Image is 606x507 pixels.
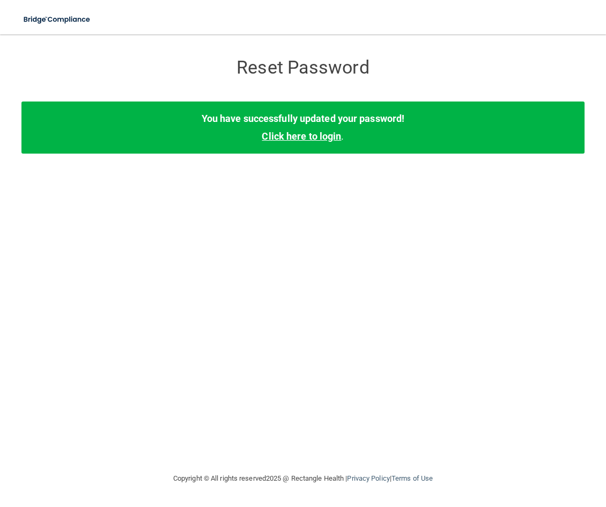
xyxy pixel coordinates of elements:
[107,57,499,77] h3: Reset Password
[16,9,99,31] img: bridge_compliance_login_screen.278c3ca4.svg
[21,102,585,153] div: .
[391,474,433,482] a: Terms of Use
[107,461,499,496] div: Copyright © All rights reserved 2025 @ Rectangle Health | |
[262,131,341,142] a: Click here to login
[202,113,404,124] b: You have successfully updated your password!
[347,474,389,482] a: Privacy Policy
